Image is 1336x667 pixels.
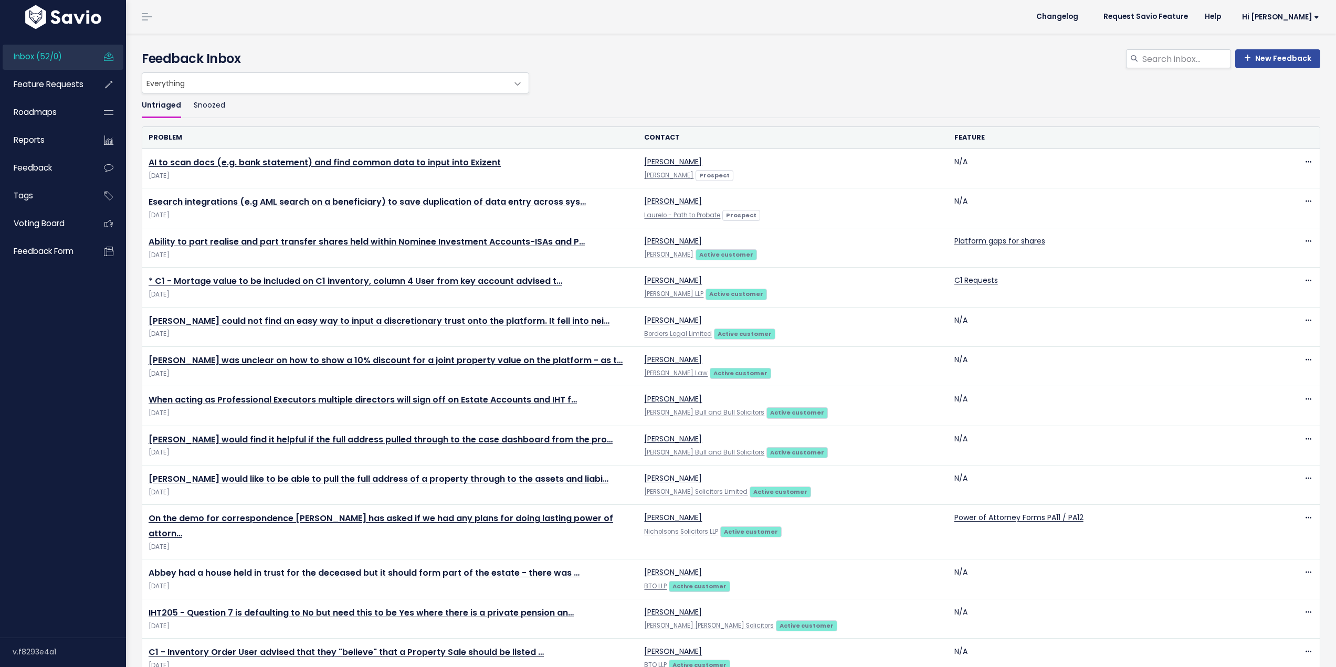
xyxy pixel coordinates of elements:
[14,190,33,201] span: Tags
[948,346,1258,386] td: N/A
[14,51,62,62] span: Inbox (52/0)
[948,559,1258,599] td: N/A
[3,239,87,263] a: Feedback form
[718,330,772,338] strong: Active customer
[149,447,632,458] span: [DATE]
[644,156,702,167] a: [PERSON_NAME]
[948,386,1258,426] td: N/A
[724,527,778,536] strong: Active customer
[644,171,693,179] a: [PERSON_NAME]
[149,567,580,579] a: Abbey had a house held in trust for the deceased but it should form part of the estate - there was …
[644,473,702,483] a: [PERSON_NAME]
[142,72,529,93] span: Everything
[149,196,586,208] a: Esearch integrations (e.g AML search on a beneficiary) to save duplication of data entry across sys…
[644,488,748,496] a: [PERSON_NAME] Solicitors Limited
[149,329,632,340] span: [DATE]
[954,512,1083,523] a: Power of Attorney Forms PA11 / PA12
[696,249,756,259] a: Active customer
[750,486,811,496] a: Active customer
[14,107,57,118] span: Roadmaps
[149,433,613,446] a: [PERSON_NAME] would find it helpful if the full address pulled through to the case dashboard from...
[3,100,87,124] a: Roadmaps
[644,315,702,325] a: [PERSON_NAME]
[644,250,693,259] a: [PERSON_NAME]
[149,581,632,592] span: [DATE]
[699,250,753,259] strong: Active customer
[142,93,181,118] a: Untriaged
[1141,49,1231,68] input: Search inbox...
[142,49,1320,68] h4: Feedback Inbox
[14,134,45,145] span: Reports
[948,188,1258,228] td: N/A
[644,354,702,365] a: [PERSON_NAME]
[726,211,756,219] strong: Prospect
[13,638,126,665] div: v.f8293e4a1
[770,448,824,457] strong: Active customer
[699,171,730,179] strong: Prospect
[644,369,708,377] a: [PERSON_NAME] Law
[149,368,632,379] span: [DATE]
[644,512,702,523] a: [PERSON_NAME]
[142,93,1320,118] ul: Filter feature requests
[644,211,720,219] a: Laurelo - Path to Probate
[948,149,1258,188] td: N/A
[149,512,613,539] a: On the demo for correspondence [PERSON_NAME] has asked if we had any plans for doing lasting powe...
[954,236,1045,246] a: Platform gaps for shares
[720,526,781,536] a: Active customer
[149,250,632,261] span: [DATE]
[644,646,702,657] a: [PERSON_NAME]
[14,79,83,90] span: Feature Requests
[753,488,807,496] strong: Active customer
[948,426,1258,465] td: N/A
[644,236,702,246] a: [PERSON_NAME]
[149,210,632,221] span: [DATE]
[696,170,733,180] a: Prospect
[14,218,65,229] span: Voting Board
[149,607,574,619] a: IHT205 - Question 7 is defaulting to No but need this to be Yes where there is a private pension an…
[644,527,718,536] a: Nicholsons Solicitors LLP
[638,127,948,149] th: Contact
[149,473,608,485] a: [PERSON_NAME] would like to be able to pull the full address of a property through to the assets ...
[644,330,712,338] a: Borders Legal Limited
[149,646,544,658] a: C1 - Inventory Order User advised that they "believe" that a Property Sale should be listed …
[766,447,827,457] a: Active customer
[722,209,760,220] a: Prospect
[1229,9,1328,25] a: Hi [PERSON_NAME]
[149,394,577,406] a: When acting as Professional Executors multiple directors will sign off on Estate Accounts and IHT f…
[713,369,767,377] strong: Active customer
[149,275,562,287] a: * C1 - Mortage value to be included on C1 inventory, column 4 User from key account advised t…
[149,236,585,248] a: Ability to part realise and part transfer shares held within Nominee Investment Accounts-ISAs and P…
[23,5,104,29] img: logo-white.9d6f32f41409.svg
[644,433,702,444] a: [PERSON_NAME]
[149,354,623,366] a: [PERSON_NAME] was unclear on how to show a 10% discount for a joint property value on the platfor...
[1036,13,1078,20] span: Changelog
[948,127,1258,149] th: Feature
[149,487,632,498] span: [DATE]
[780,621,834,630] strong: Active customer
[3,184,87,208] a: Tags
[149,315,609,327] a: [PERSON_NAME] could not find an easy way to input a discretionary trust onto the platform. It fel...
[1095,9,1196,25] a: Request Savio Feature
[669,580,730,591] a: Active customer
[149,289,632,300] span: [DATE]
[1235,49,1320,68] a: New Feedback
[948,465,1258,505] td: N/A
[149,542,632,553] span: [DATE]
[644,408,764,417] a: [PERSON_NAME] Bull and Bull Solicitors
[14,246,73,257] span: Feedback form
[710,367,771,378] a: Active customer
[3,128,87,152] a: Reports
[142,73,508,93] span: Everything
[644,394,702,404] a: [PERSON_NAME]
[672,582,727,590] strong: Active customer
[142,127,638,149] th: Problem
[3,45,87,69] a: Inbox (52/0)
[644,275,702,285] a: [PERSON_NAME]
[644,582,667,590] a: BTO LLP
[948,307,1258,346] td: N/A
[714,328,775,338] a: Active customer
[644,290,703,298] a: [PERSON_NAME] LLP
[194,93,225,118] a: Snoozed
[766,407,827,417] a: Active customer
[644,448,764,457] a: [PERSON_NAME] Bull and Bull Solicitors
